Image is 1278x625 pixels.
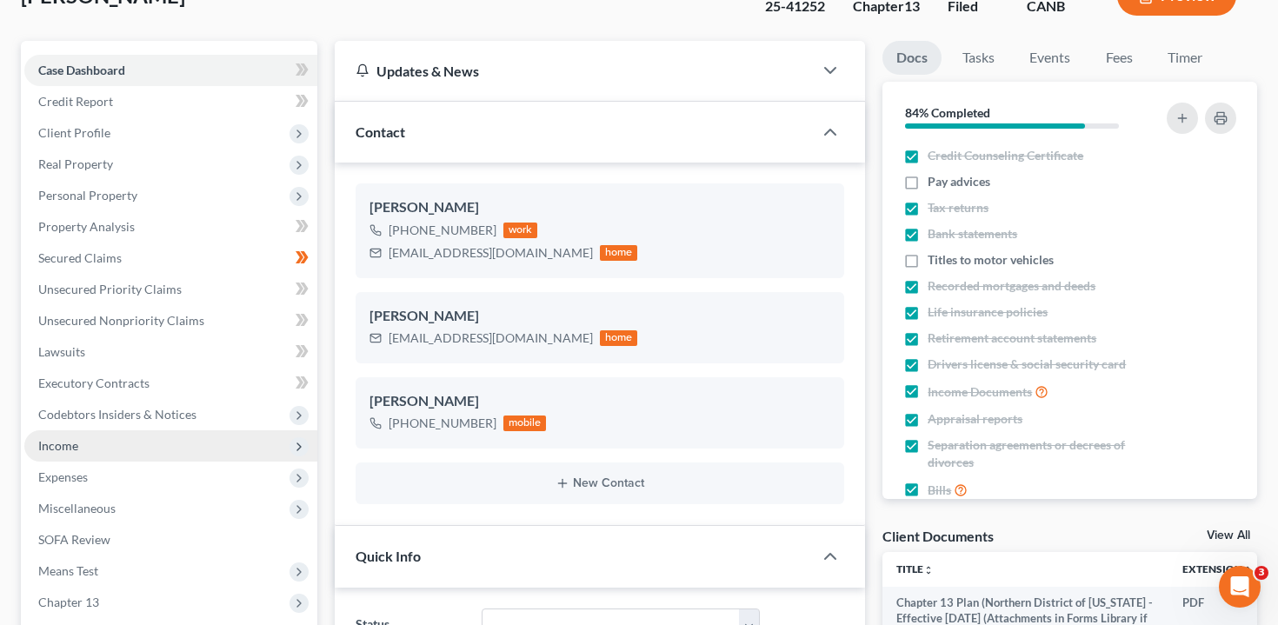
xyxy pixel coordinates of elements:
[356,548,421,564] span: Quick Info
[928,303,1048,321] span: Life insurance policies
[24,305,317,336] a: Unsecured Nonpriority Claims
[1255,566,1268,580] span: 3
[928,173,990,190] span: Pay advices
[38,188,137,203] span: Personal Property
[38,438,78,453] span: Income
[1154,41,1216,75] a: Timer
[38,344,85,359] span: Lawsuits
[503,223,538,238] div: work
[928,383,1032,401] span: Income Documents
[24,368,317,399] a: Executory Contracts
[949,41,1008,75] a: Tasks
[369,391,831,412] div: [PERSON_NAME]
[356,62,793,80] div: Updates & News
[38,250,122,265] span: Secured Claims
[24,55,317,86] a: Case Dashboard
[905,105,990,120] strong: 84% Completed
[1015,41,1084,75] a: Events
[389,415,496,432] div: [PHONE_NUMBER]
[38,282,182,296] span: Unsecured Priority Claims
[356,123,405,140] span: Contact
[38,501,116,515] span: Miscellaneous
[882,41,942,75] a: Docs
[38,376,150,390] span: Executory Contracts
[38,313,204,328] span: Unsecured Nonpriority Claims
[38,63,125,77] span: Case Dashboard
[1207,529,1250,542] a: View All
[882,527,994,545] div: Client Documents
[1219,566,1261,608] iframe: Intercom live chat
[38,219,135,234] span: Property Analysis
[369,476,831,490] button: New Contact
[928,199,988,216] span: Tax returns
[24,336,317,368] a: Lawsuits
[24,524,317,555] a: SOFA Review
[928,277,1095,295] span: Recorded mortgages and deeds
[923,565,934,575] i: unfold_more
[369,306,831,327] div: [PERSON_NAME]
[928,225,1017,243] span: Bank statements
[38,563,98,578] span: Means Test
[928,356,1126,373] span: Drivers license & social security card
[928,251,1054,269] span: Titles to motor vehicles
[928,436,1148,471] span: Separation agreements or decrees of divorces
[38,407,196,422] span: Codebtors Insiders & Notices
[896,562,934,575] a: Titleunfold_more
[1091,41,1147,75] a: Fees
[38,469,88,484] span: Expenses
[38,125,110,140] span: Client Profile
[928,329,1096,347] span: Retirement account statements
[38,532,110,547] span: SOFA Review
[389,244,593,262] div: [EMAIL_ADDRESS][DOMAIN_NAME]
[389,222,496,239] div: [PHONE_NUMBER]
[503,416,547,431] div: mobile
[928,482,951,499] span: Bills
[389,329,593,347] div: [EMAIL_ADDRESS][DOMAIN_NAME]
[38,156,113,171] span: Real Property
[38,595,99,609] span: Chapter 13
[24,86,317,117] a: Credit Report
[38,94,113,109] span: Credit Report
[928,410,1022,428] span: Appraisal reports
[24,274,317,305] a: Unsecured Priority Claims
[24,211,317,243] a: Property Analysis
[600,330,638,346] div: home
[24,243,317,274] a: Secured Claims
[600,245,638,261] div: home
[369,197,831,218] div: [PERSON_NAME]
[928,147,1083,164] span: Credit Counseling Certificate
[1182,562,1253,575] a: Extensionunfold_more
